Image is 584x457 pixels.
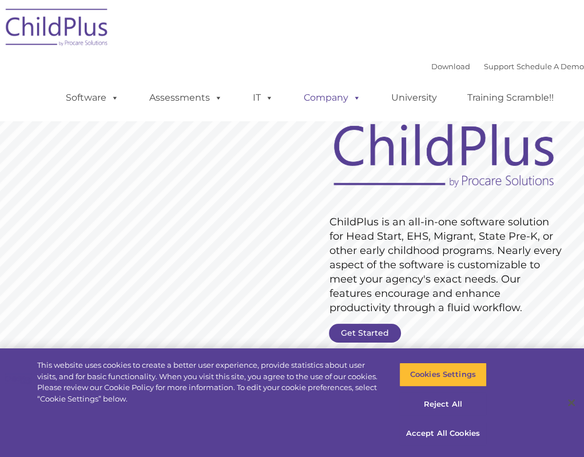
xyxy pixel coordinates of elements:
a: Download [431,62,470,71]
a: Get Started [329,324,401,343]
a: Company [292,86,372,109]
a: IT [241,86,285,109]
rs-layer: ChildPlus is an all-in-one software solution for Head Start, EHS, Migrant, State Pre-K, or other ... [329,215,563,315]
font: | [431,62,584,71]
button: Close [559,390,584,415]
a: Support [484,62,514,71]
a: Training Scramble!! [456,86,565,109]
a: Schedule A Demo [517,62,584,71]
a: University [380,86,448,109]
button: Accept All Cookies [399,422,487,446]
a: Assessments [138,86,234,109]
button: Reject All [399,392,487,416]
div: This website uses cookies to create a better user experience, provide statistics about user visit... [37,360,382,404]
a: Software [54,86,130,109]
button: Cookies Settings [399,363,487,387]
